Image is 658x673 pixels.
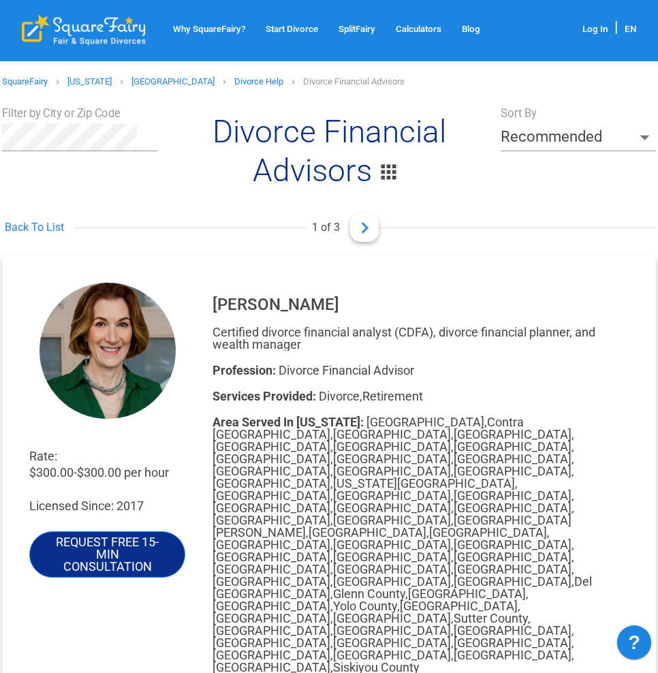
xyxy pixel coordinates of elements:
img: 1720585791361_EXPERT_PROFILE_PHOTO.jpg [40,283,176,419]
span: [GEOGRAPHIC_DATA] , [366,415,487,429]
div: $300.00 - $300.00 per hour [29,448,185,481]
a: Request Free 15-min Consultation [29,531,185,578]
div: 2017 [29,498,185,514]
span: [GEOGRAPHIC_DATA] , [454,452,574,466]
a: [GEOGRAPHIC_DATA] [131,76,215,87]
span: [GEOGRAPHIC_DATA] , [213,574,333,589]
span: [GEOGRAPHIC_DATA] , [454,574,574,589]
a: Blog [452,22,490,37]
span: [GEOGRAPHIC_DATA] , [333,488,454,503]
span: [GEOGRAPHIC_DATA] , [213,488,333,503]
span: Contra [GEOGRAPHIC_DATA] , [213,415,524,441]
span: [GEOGRAPHIC_DATA][PERSON_NAME] , [213,513,571,539]
span: Retirement [362,389,423,403]
span: [US_STATE][GEOGRAPHIC_DATA] , [333,476,518,490]
span: [GEOGRAPHIC_DATA] , [333,513,454,527]
span: [GEOGRAPHIC_DATA] , [454,501,574,515]
span: [GEOGRAPHIC_DATA] , [454,439,574,454]
span: [GEOGRAPHIC_DATA] , [454,427,574,441]
span: Area Served In [US_STATE]: [213,415,364,429]
a: Divorce Help [234,76,283,87]
a: SplitFairy [328,22,386,37]
span: [GEOGRAPHIC_DATA] , [454,648,574,662]
span: [GEOGRAPHIC_DATA] , [213,562,333,576]
a: Start Divorce [255,22,328,37]
span: [GEOGRAPHIC_DATA] , [454,550,574,564]
h1: Divorce Financial Advisors [168,112,490,190]
span: [GEOGRAPHIC_DATA] , [454,636,574,650]
label: Filter by City or Zip Code [2,106,121,122]
iframe: JSD widget [610,619,658,673]
span: [GEOGRAPHIC_DATA] , [333,562,454,576]
span: [GEOGRAPHIC_DATA] , [333,537,454,552]
span: [GEOGRAPHIC_DATA] , [213,648,333,662]
div: Certified divorce financial analyst (CDFA), divorce financial planner, and wealth manager [213,326,629,351]
span: [GEOGRAPHIC_DATA] , [454,562,574,576]
span: [GEOGRAPHIC_DATA] , [408,586,529,601]
span: [GEOGRAPHIC_DATA] , [213,452,333,466]
div: Recommended [501,123,656,151]
span: [GEOGRAPHIC_DATA] , [309,525,429,539]
span: [GEOGRAPHIC_DATA] , [454,537,574,552]
span: [GEOGRAPHIC_DATA] , [213,636,333,650]
span: [GEOGRAPHIC_DATA] , [333,623,454,638]
span: [GEOGRAPHIC_DATA] , [333,427,454,441]
span: [GEOGRAPHIC_DATA] , [333,452,454,466]
span: [GEOGRAPHIC_DATA] , [213,501,333,515]
span: [GEOGRAPHIC_DATA] , [333,464,454,478]
span: Glenn County , [333,586,408,601]
div: Divorce Financial Advisor [213,364,629,377]
span: [GEOGRAPHIC_DATA] , [454,623,574,638]
span: [GEOGRAPHIC_DATA] , [429,525,550,539]
span: [GEOGRAPHIC_DATA] , [213,599,333,613]
span: [GEOGRAPHIC_DATA] , [333,648,454,662]
a: Why SquareFairy? [163,22,255,37]
div: [PERSON_NAME] [213,296,629,313]
span: Del [GEOGRAPHIC_DATA] , [213,574,592,601]
span: Licensed Since: [29,499,114,513]
span: [GEOGRAPHIC_DATA] , [400,599,520,613]
span: [GEOGRAPHIC_DATA] , [333,501,454,515]
span: [GEOGRAPHIC_DATA] , [333,439,454,454]
span: [GEOGRAPHIC_DATA] , [213,513,333,527]
span: [GEOGRAPHIC_DATA] , [333,550,454,564]
span: [GEOGRAPHIC_DATA] , [333,611,454,625]
a: [US_STATE] [67,76,112,87]
div: SquareFairy Logo [22,15,146,46]
span: [GEOGRAPHIC_DATA] , [213,550,333,564]
a: SquareFairy [2,76,48,87]
span: Yolo County , [333,599,400,613]
span: [GEOGRAPHIC_DATA] , [213,537,333,552]
p: Divorce Financial Advisors [303,72,405,92]
span: [GEOGRAPHIC_DATA] , [333,574,454,589]
span: Sutter County , [454,611,531,625]
span: [GEOGRAPHIC_DATA] , [454,464,574,478]
span: Profession: [213,363,276,377]
span: Services Provided: [213,389,316,403]
span: [GEOGRAPHIC_DATA] , [213,623,333,638]
div: EN [625,20,636,37]
span: [GEOGRAPHIC_DATA] , [454,488,574,503]
span: | [608,18,625,35]
span: [GEOGRAPHIC_DATA] , [213,464,333,478]
span: Divorce , [319,389,362,403]
span: [GEOGRAPHIC_DATA] , [213,611,333,625]
span: [GEOGRAPHIC_DATA] , [213,476,333,490]
a: Calculators [386,22,452,37]
span: [GEOGRAPHIC_DATA] , [333,636,454,650]
span: [GEOGRAPHIC_DATA] , [213,439,333,454]
span: Rate: [29,449,57,463]
a: Log In [582,24,608,34]
label: Sort By [501,106,537,122]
